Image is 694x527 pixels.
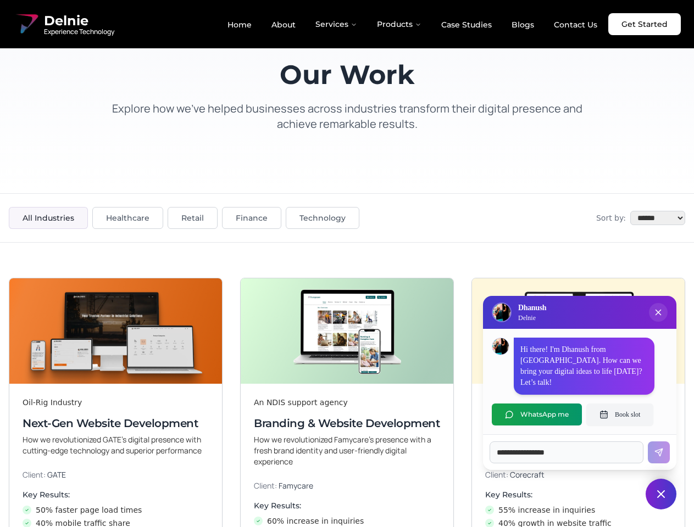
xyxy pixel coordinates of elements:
[101,101,593,132] p: Explore how we've helped businesses across industries transform their digital presence and achiev...
[9,278,222,384] img: Next-Gen Website Development
[241,278,453,384] img: Branding & Website Development
[472,278,685,384] img: Digital & Brand Revamp
[586,403,653,425] button: Book slot
[219,15,260,34] a: Home
[646,479,676,509] button: Close chat
[23,469,209,480] p: Client:
[503,15,543,34] a: Blogs
[254,480,440,491] p: Client:
[13,11,114,37] a: Delnie Logo Full
[23,397,209,408] div: Oil-Rig Industry
[222,207,281,229] button: Finance
[254,397,440,408] div: An NDIS support agency
[219,13,606,35] nav: Main
[307,13,366,35] button: Services
[23,416,209,431] h3: Next-Gen Website Development
[518,313,546,322] p: Delnie
[286,207,359,229] button: Technology
[545,15,606,34] a: Contact Us
[279,480,313,491] span: Famycare
[485,504,671,515] li: 55% increase in inquiries
[23,489,209,500] h4: Key Results:
[518,302,546,313] h3: Dhanush
[254,434,440,467] p: How we revolutionized Famycare’s presence with a fresh brand identity and user-friendly digital e...
[44,12,114,30] span: Delnie
[608,13,681,35] a: Get Started
[254,416,440,431] h3: Branding & Website Development
[13,11,40,37] img: Delnie Logo
[9,207,88,229] button: All Industries
[254,515,440,526] li: 60% increase in inquiries
[596,212,626,223] span: Sort by:
[493,304,510,321] img: Delnie Logo
[168,207,218,229] button: Retail
[44,27,114,36] span: Experience Technology
[492,403,582,425] button: WhatsApp me
[263,15,304,34] a: About
[649,303,668,322] button: Close chat popup
[432,15,501,34] a: Case Studies
[368,13,430,35] button: Products
[492,338,509,355] img: Dhanush
[92,207,163,229] button: Healthcare
[254,500,440,511] h4: Key Results:
[23,434,209,456] p: How we revolutionized GATE’s digital presence with cutting-edge technology and superior performance
[520,344,648,388] p: Hi there! I'm Dhanush from [GEOGRAPHIC_DATA]. How can we bring your digital ideas to life [DATE]?...
[23,504,209,515] li: 50% faster page load times
[101,61,593,88] h1: Our Work
[47,469,66,480] span: GATE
